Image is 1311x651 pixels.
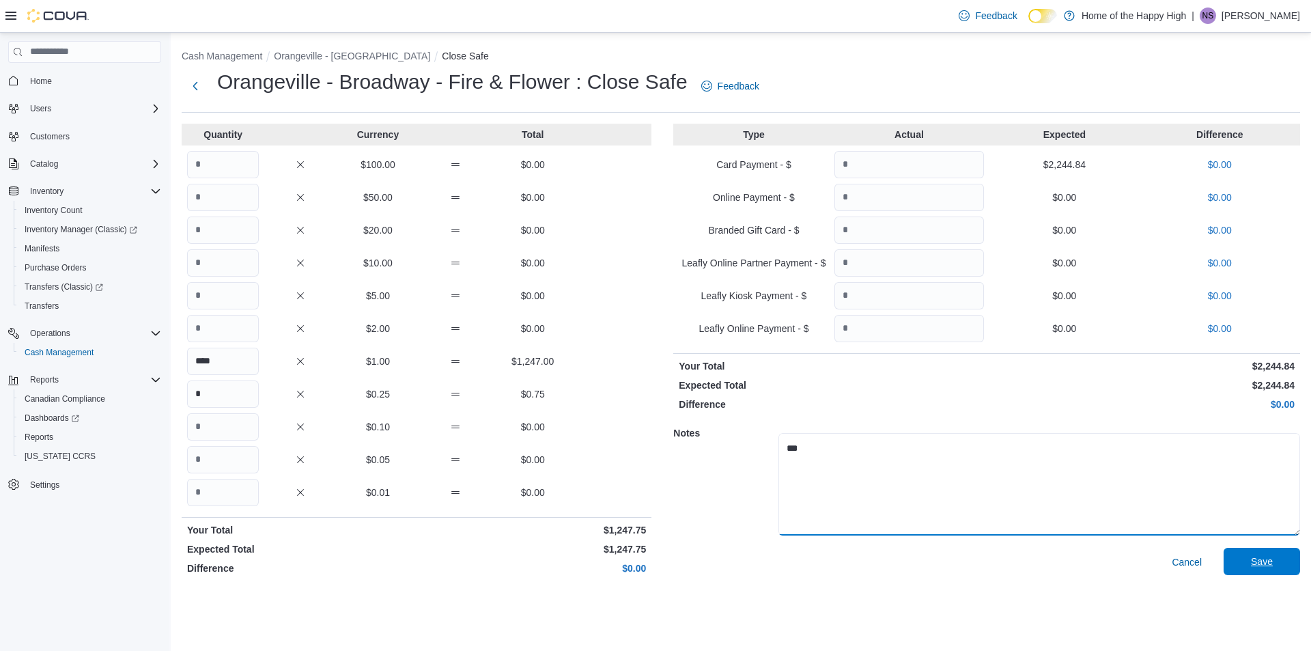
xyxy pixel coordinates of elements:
p: Difference [1145,128,1295,141]
img: Cova [27,9,89,23]
nav: An example of EuiBreadcrumbs [182,49,1300,66]
input: Quantity [187,413,259,441]
button: Next [182,72,209,100]
input: Quantity [187,217,259,244]
p: $0.00 [497,486,569,499]
button: Customers [3,126,167,146]
span: Cancel [1172,555,1202,569]
p: $2,244.84 [989,378,1295,392]
p: [PERSON_NAME] [1222,8,1300,24]
p: Your Total [679,359,984,373]
input: Quantity [187,479,259,506]
a: Reports [19,429,59,445]
p: $0.00 [497,158,569,171]
a: Feedback [696,72,765,100]
a: Transfers [19,298,64,314]
span: Inventory [25,183,161,199]
p: Difference [679,398,984,411]
p: $1,247.75 [419,542,646,556]
input: Quantity [187,315,259,342]
p: Leafly Online Partner Payment - $ [679,256,828,270]
p: $2,244.84 [989,359,1295,373]
span: Users [30,103,51,114]
button: Users [25,100,57,117]
p: $0.00 [989,398,1295,411]
a: Dashboards [14,408,167,428]
span: Inventory Count [25,205,83,216]
p: $0.00 [497,191,569,204]
p: Actual [834,128,984,141]
button: Operations [3,324,167,343]
button: Inventory [25,183,69,199]
span: Reports [19,429,161,445]
button: Operations [25,325,76,342]
p: $2.00 [342,322,414,335]
button: Cash Management [14,343,167,362]
p: $0.00 [497,256,569,270]
a: [US_STATE] CCRS [19,448,101,465]
p: $0.01 [342,486,414,499]
a: Purchase Orders [19,260,92,276]
span: Home [25,72,161,89]
p: $0.75 [497,387,569,401]
h5: Notes [673,419,776,447]
span: [US_STATE] CCRS [25,451,96,462]
input: Quantity [187,380,259,408]
input: Quantity [834,282,984,309]
button: Transfers [14,296,167,316]
span: Manifests [19,240,161,257]
button: Reports [25,372,64,388]
a: Transfers (Classic) [14,277,167,296]
span: Users [25,100,161,117]
a: Cash Management [19,344,99,361]
input: Quantity [834,315,984,342]
input: Quantity [187,282,259,309]
span: Catalog [30,158,58,169]
a: Inventory Count [19,202,88,219]
button: Manifests [14,239,167,258]
input: Quantity [187,446,259,473]
span: Canadian Compliance [19,391,161,407]
p: $0.00 [989,289,1139,303]
button: [US_STATE] CCRS [14,447,167,466]
span: Transfers [19,298,161,314]
p: Quantity [187,128,259,141]
a: Transfers (Classic) [19,279,109,295]
p: Online Payment - $ [679,191,828,204]
button: Save [1224,548,1300,575]
a: Inventory Manager (Classic) [19,221,143,238]
p: $0.00 [1145,223,1295,237]
p: $1.00 [342,355,414,368]
p: | [1192,8,1194,24]
span: Settings [25,475,161,493]
p: $1,247.00 [497,355,569,368]
p: $0.00 [1145,256,1295,270]
p: Card Payment - $ [679,158,828,171]
span: Home [30,76,52,87]
p: $5.00 [342,289,414,303]
span: Save [1251,555,1273,568]
button: Catalog [25,156,64,172]
span: Canadian Compliance [25,393,105,404]
p: Total [497,128,569,141]
button: Orangeville - [GEOGRAPHIC_DATA] [274,51,430,61]
p: $0.25 [342,387,414,401]
span: Feedback [975,9,1017,23]
a: Settings [25,477,65,493]
span: Inventory Count [19,202,161,219]
button: Cash Management [182,51,262,61]
button: Reports [14,428,167,447]
span: Customers [30,131,70,142]
a: Manifests [19,240,65,257]
span: Transfers [25,301,59,311]
button: Close Safe [442,51,488,61]
p: $0.00 [419,562,646,575]
button: Reports [3,370,167,389]
p: $1,247.75 [419,523,646,537]
p: $0.00 [989,191,1139,204]
h1: Orangeville - Broadway - Fire & Flower : Close Safe [217,68,688,96]
p: $0.05 [342,453,414,467]
span: Customers [25,128,161,145]
p: $0.00 [497,223,569,237]
p: $0.00 [497,453,569,467]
